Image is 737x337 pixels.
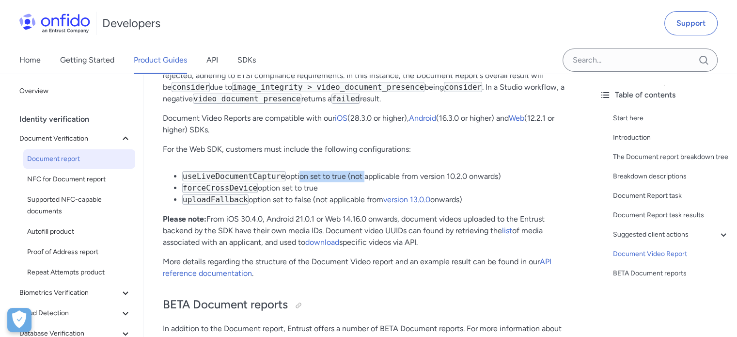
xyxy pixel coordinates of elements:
[163,144,572,155] p: For the Web SDK, customers must include the following configurations:
[193,94,301,104] code: video_document_presence
[613,112,729,124] a: Start here
[182,194,249,205] code: uploadFallback
[331,94,361,104] code: failed
[163,213,572,248] p: From iOS 30.4.0, Android 21.0.1 or Web 14.16.0 onwards, document videos uploaded to the Entrust b...
[502,226,512,235] a: list
[613,151,729,163] a: The Document report breakdown tree
[613,171,729,182] a: Breakdown descriptions
[237,47,256,74] a: SDKs
[599,89,729,101] div: Table of contents
[163,58,572,105] p: If a video isn't successfully recorded or there are signs that it was tampered with, the Document...
[563,48,718,72] input: Onfido search input field
[16,129,135,148] button: Document Verification
[16,283,135,303] button: Biometrics Verification
[102,16,160,31] h1: Developers
[7,308,31,332] div: Cookie Preferences
[16,304,135,323] button: Fraud Detection
[27,194,131,217] span: Supported NFC-capable documents
[23,170,135,189] a: NFC for Document report
[19,14,90,33] img: Onfido Logo
[134,47,187,74] a: Product Guides
[335,113,347,123] a: iOS
[182,182,572,194] li: option set to true
[613,248,729,260] a: Document Video Report
[27,267,131,278] span: Repeat Attempts product
[509,113,524,123] a: Web
[409,113,436,123] a: Android
[182,171,572,182] li: option set to true (not applicable from version 10.2.0 onwards)
[23,263,135,282] a: Repeat Attempts product
[172,82,210,92] code: consider
[613,132,729,144] a: Introduction
[19,85,131,97] span: Overview
[23,149,135,169] a: Document report
[163,297,572,313] h2: BETA Document reports
[182,183,258,193] code: forceCrossDevice
[27,246,131,258] span: Proof of Address report
[182,194,572,206] li: option set to false (not applicable from onwards)
[163,112,572,136] p: Document Video Reports are compatible with our (28.3.0 or higher), (16.3.0 or higher) and (12.2.1...
[613,190,729,202] a: Document Report task
[444,82,482,92] code: consider
[383,195,430,204] a: version 13.0.0
[613,268,729,279] a: BETA Document reports
[613,229,729,241] a: Suggested client actions
[23,222,135,241] a: Autofill product
[613,209,729,221] a: Document Report task results
[23,190,135,221] a: Supported NFC-capable documents
[182,171,286,181] code: useLiveDocumentCapture
[7,308,31,332] button: Open Preferences
[23,242,135,262] a: Proof of Address report
[19,307,120,319] span: Fraud Detection
[163,214,206,224] strong: Please note:
[60,47,114,74] a: Getting Started
[19,287,120,299] span: Biometrics Verification
[664,11,718,35] a: Support
[27,174,131,185] span: NFC for Document report
[16,81,135,101] a: Overview
[19,110,139,129] div: Identity verification
[19,47,41,74] a: Home
[305,238,339,247] a: download
[27,153,131,165] span: Document report
[19,133,120,144] span: Document Verification
[27,226,131,238] span: Autofill product
[163,256,572,279] p: More details regarding the structure of the Document Video report and an example result can be fo...
[163,257,551,278] a: API reference documentation
[232,82,424,92] code: image_integrity > video_document_presence
[206,47,218,74] a: API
